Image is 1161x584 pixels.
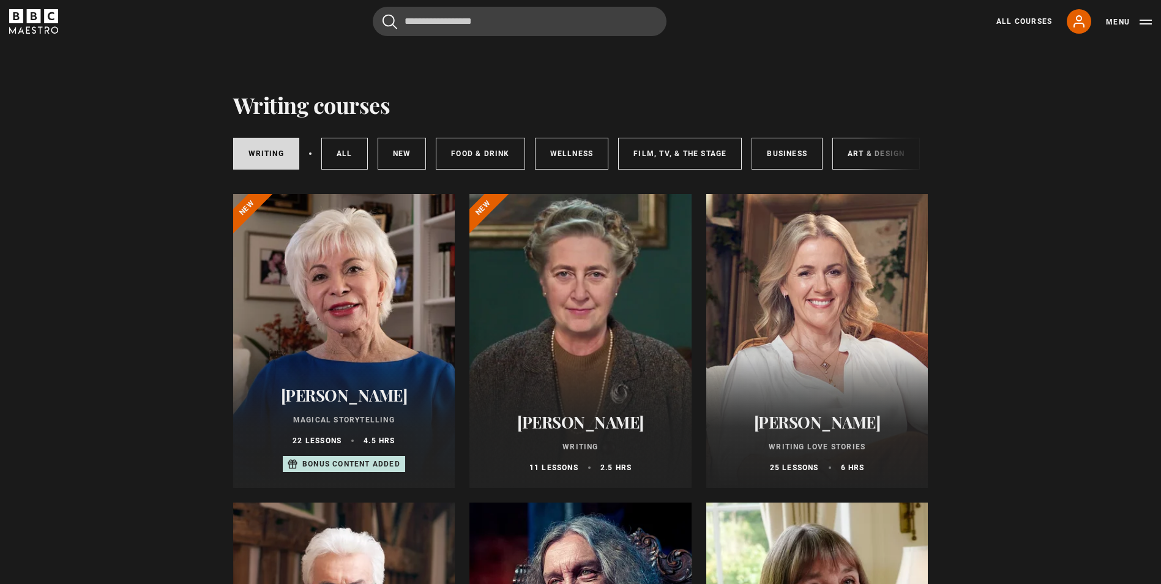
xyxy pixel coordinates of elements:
[535,138,609,170] a: Wellness
[469,194,692,488] a: [PERSON_NAME] Writing 11 lessons 2.5 hrs New
[248,386,441,405] h2: [PERSON_NAME]
[233,194,455,488] a: [PERSON_NAME] Magical Storytelling 22 lessons 4.5 hrs Bonus content added New
[832,138,920,170] a: Art & Design
[248,414,441,425] p: Magical Storytelling
[436,138,525,170] a: Food & Drink
[752,138,823,170] a: Business
[706,194,928,488] a: [PERSON_NAME] Writing Love Stories 25 lessons 6 hrs
[721,441,914,452] p: Writing Love Stories
[484,441,677,452] p: Writing
[373,7,666,36] input: Search
[841,462,865,473] p: 6 hrs
[770,462,819,473] p: 25 lessons
[529,462,578,473] p: 11 lessons
[484,413,677,432] h2: [PERSON_NAME]
[233,92,390,118] h1: Writing courses
[233,138,299,170] a: Writing
[321,138,368,170] a: All
[996,16,1052,27] a: All Courses
[293,435,342,446] p: 22 lessons
[378,138,427,170] a: New
[600,462,632,473] p: 2.5 hrs
[721,413,914,432] h2: [PERSON_NAME]
[618,138,742,170] a: Film, TV, & The Stage
[302,459,400,470] p: Bonus content added
[364,435,395,446] p: 4.5 hrs
[383,14,397,29] button: Submit the search query
[9,9,58,34] svg: BBC Maestro
[1106,16,1152,28] button: Toggle navigation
